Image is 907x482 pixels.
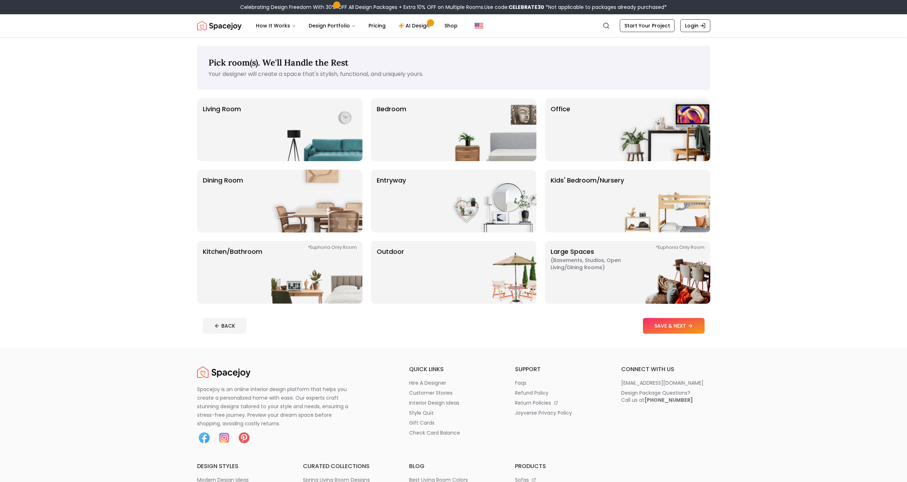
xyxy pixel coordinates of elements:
[409,365,498,374] h6: quick links
[643,318,705,334] button: SAVE & NEXT
[250,19,302,33] button: How It Works
[409,429,460,436] p: check card balance
[515,389,548,396] p: refund policy
[515,389,604,396] a: refund policy
[197,431,211,445] img: Facebook icon
[621,365,710,374] h6: connect with us
[197,462,286,471] h6: design styles
[197,365,251,379] a: Spacejoy
[409,379,446,386] p: hire a designer
[377,104,406,155] p: Bedroom
[409,389,453,396] p: customer stories
[515,462,604,471] h6: products
[621,379,710,386] a: [EMAIL_ADDRESS][DOMAIN_NAME]
[515,399,551,406] p: return policies
[409,419,498,426] a: gift cards
[393,19,437,33] a: AI Design
[271,98,362,161] img: Living Room
[515,379,604,386] a: faqs
[475,21,483,30] img: United States
[515,365,604,374] h6: support
[237,431,251,445] img: Pinterest icon
[363,19,391,33] a: Pricing
[409,389,498,396] a: customer stories
[197,385,357,428] p: Spacejoy is an online interior design platform that helps you create a personalized home with eas...
[644,396,693,404] b: [PHONE_NUMBER]
[409,399,498,406] a: interior design ideas
[680,19,710,32] a: Login
[197,365,251,379] img: Spacejoy Logo
[409,409,434,416] p: style quiz
[240,4,667,11] div: Celebrating Design Freedom With 30% OFF All Design Packages + Extra 10% OFF on Multiple Rooms.
[621,389,710,404] a: Design Package Questions?Call us at[PHONE_NUMBER]
[619,241,710,304] img: Large Spaces *Euphoria Only
[203,247,262,298] p: Kitchen/Bathroom
[250,19,463,33] nav: Main
[551,257,640,271] span: ( Basements, Studios, Open living/dining rooms )
[203,104,241,155] p: Living Room
[509,4,544,11] b: CELEBRATE30
[515,379,526,386] p: faqs
[484,4,544,11] span: Use code:
[377,247,404,298] p: Outdoor
[544,4,667,11] span: *Not applicable to packages already purchased*
[409,379,498,386] a: hire a designer
[409,419,434,426] p: gift cards
[208,70,699,78] p: Your designer will create a space that's stylish, functional, and uniquely yours.
[197,19,242,33] img: Spacejoy Logo
[197,14,710,37] nav: Global
[515,409,604,416] a: joyverse privacy policy
[621,379,704,386] p: [EMAIL_ADDRESS][DOMAIN_NAME]
[203,175,243,227] p: Dining Room
[409,409,498,416] a: style quiz
[197,19,242,33] a: Spacejoy
[409,399,459,406] p: interior design ideas
[445,98,536,161] img: Bedroom
[203,318,247,334] button: BACK
[551,104,570,155] p: Office
[551,175,624,227] p: Kids' Bedroom/Nursery
[303,19,361,33] button: Design Portfolio
[377,175,406,227] p: entryway
[217,431,231,445] img: Instagram icon
[439,19,463,33] a: Shop
[515,409,572,416] p: joyverse privacy policy
[619,98,710,161] img: Office
[621,389,693,404] div: Design Package Questions? Call us at
[445,241,536,304] img: Outdoor
[515,399,604,406] a: return policies
[620,19,675,32] a: Start Your Project
[409,462,498,471] h6: blog
[445,170,536,232] img: entryway
[551,247,640,298] p: Large Spaces
[409,429,498,436] a: check card balance
[208,57,349,68] span: Pick room(s). We'll Handle the Rest
[271,241,362,304] img: Kitchen/Bathroom *Euphoria Only
[619,170,710,232] img: Kids' Bedroom/Nursery
[303,462,392,471] h6: curated collections
[271,170,362,232] img: Dining Room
